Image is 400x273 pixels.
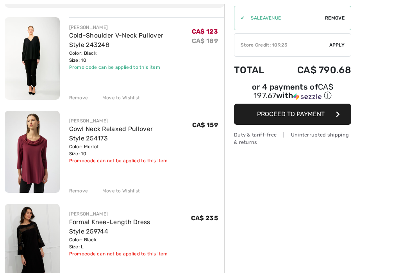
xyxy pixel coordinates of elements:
span: Apply [329,41,345,48]
div: Color: Merlot Size: 10 [69,143,192,157]
div: Move to Wishlist [96,94,140,101]
div: Promocode can not be applied to this item [69,250,191,257]
s: CA$ 189 [192,37,218,45]
a: Cowl Neck Relaxed Pullover Style 254173 [69,125,153,142]
div: or 4 payments ofCA$ 197.67withSezzle Click to learn more about Sezzle [234,83,351,104]
a: Formal Knee-Length Dress Style 259744 [69,218,150,235]
div: Move to Wishlist [96,187,140,194]
div: Remove [69,94,88,101]
td: Total [234,57,276,83]
div: Color: Black Size: L [69,236,191,250]
div: or 4 payments of with [234,83,351,101]
img: Cold-Shoulder V-Neck Pullover Style 243248 [5,17,60,100]
div: [PERSON_NAME] [69,117,192,124]
a: Cold-Shoulder V-Neck Pullover Style 243248 [69,32,164,48]
div: Color: Black Size: 10 [69,50,192,64]
button: Proceed to Payment [234,104,351,125]
div: Store Credit: 109.25 [234,41,329,48]
div: Duty & tariff-free | Uninterrupted shipping & returns [234,131,351,146]
td: CA$ 790.68 [276,57,351,83]
img: Sezzle [293,93,321,100]
span: Proceed to Payment [257,110,325,118]
div: Promocode can not be applied to this item [69,157,192,164]
div: Promo code can be applied to this item [69,64,192,71]
span: CA$ 197.67 [254,82,333,100]
div: ✔ [234,14,245,22]
div: [PERSON_NAME] [69,24,192,31]
input: Promo code [245,6,325,30]
div: Remove [69,187,88,194]
div: [PERSON_NAME] [69,210,191,217]
span: CA$ 123 [192,28,218,35]
span: CA$ 235 [191,214,218,222]
span: CA$ 159 [192,121,218,129]
img: Cowl Neck Relaxed Pullover Style 254173 [5,111,60,193]
span: Remove [325,14,345,22]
